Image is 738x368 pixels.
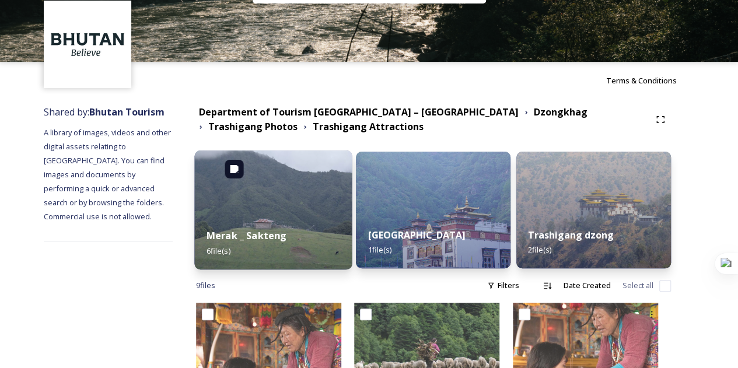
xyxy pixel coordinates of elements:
div: Filters [481,274,525,297]
strong: Dzongkhag [534,106,587,118]
img: Trashigang%2520dzong.jpg [516,152,671,268]
a: Terms & Conditions [606,73,694,87]
strong: Trashigang Photos [208,120,298,133]
span: Select all [622,280,653,291]
strong: Trashigang dzong [528,229,614,241]
strong: [GEOGRAPHIC_DATA] [368,229,465,241]
strong: Merak _ Sakteng [206,229,286,242]
div: Date Created [558,274,617,297]
span: 9 file s [196,280,215,291]
strong: Department of Tourism [GEOGRAPHIC_DATA] – [GEOGRAPHIC_DATA] [199,106,519,118]
span: 2 file(s) [528,244,551,255]
span: 6 file(s) [206,245,230,255]
img: sakteng.jpg [194,150,352,269]
span: A library of images, videos and other digital assets relating to [GEOGRAPHIC_DATA]. You can find ... [44,127,173,222]
strong: Trashigang Attractions [313,120,424,133]
span: Shared by: [44,106,165,118]
span: 1 file(s) [368,244,391,255]
img: BT_Logo_BB_Lockup_CMYK_High%2520Res.jpg [46,2,130,87]
img: rangjung.jpg [356,152,510,268]
span: Terms & Conditions [606,75,677,86]
strong: Bhutan Tourism [89,106,165,118]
